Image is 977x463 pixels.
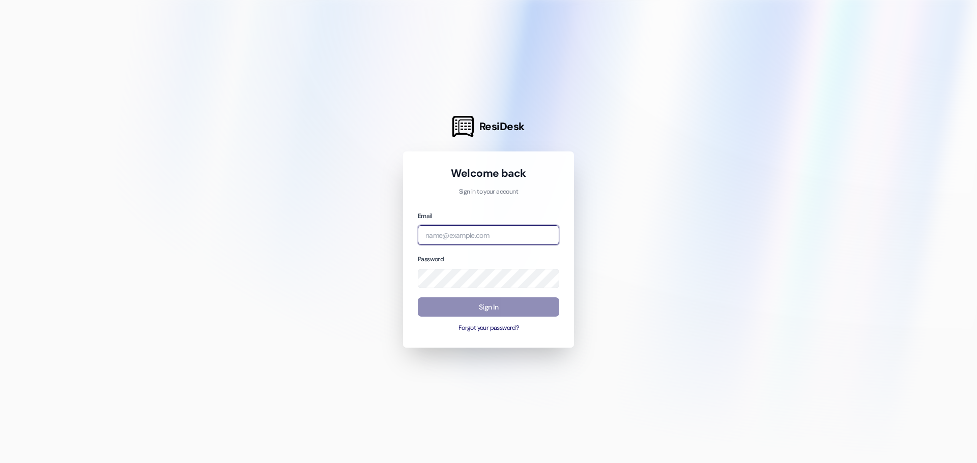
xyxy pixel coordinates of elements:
button: Sign In [418,297,559,317]
img: ResiDesk Logo [452,116,474,137]
label: Email [418,212,432,220]
p: Sign in to your account [418,188,559,197]
button: Forgot your password? [418,324,559,333]
input: name@example.com [418,225,559,245]
span: ResiDesk [479,119,525,134]
label: Password [418,255,444,263]
h1: Welcome back [418,166,559,180]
